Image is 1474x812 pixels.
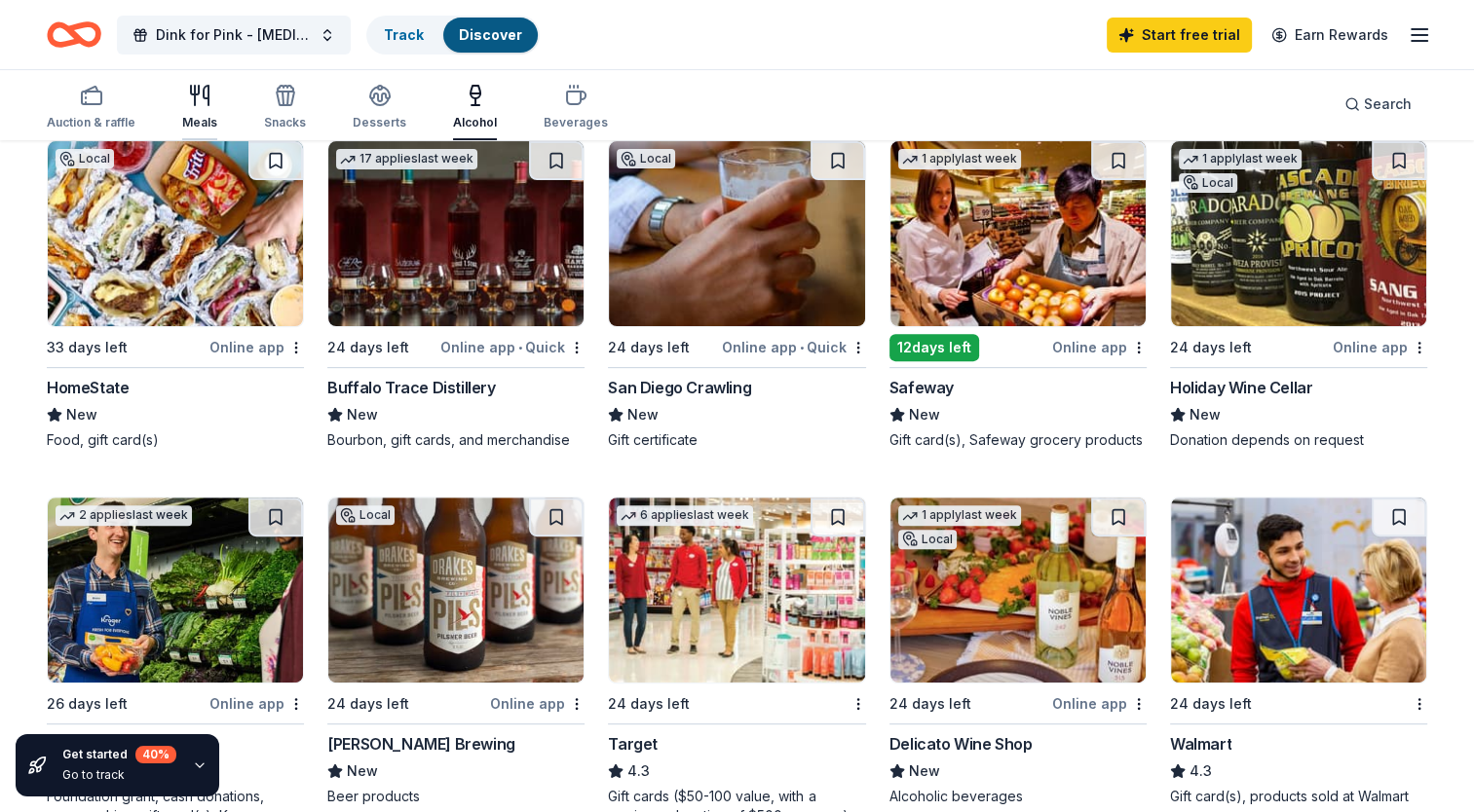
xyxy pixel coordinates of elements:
[336,505,395,525] div: Local
[1179,173,1237,193] div: Local
[1171,141,1426,326] img: Image for Holiday Wine Cellar
[1329,85,1427,124] button: Search
[890,498,1146,683] img: Image for Delicato Wine Shop
[1170,692,1252,716] div: 24 days left
[1190,403,1221,426] span: New
[117,16,351,55] button: Dink for Pink - [MEDICAL_DATA] Pickleball Tournament
[889,787,1147,806] div: Alcoholic beverages
[889,430,1147,450] div: Gift card(s), Safeway grocery products
[353,76,406,140] button: Desserts
[327,692,409,716] div: 24 days left
[48,141,303,326] img: Image for HomeState
[1052,691,1147,716] div: Online app
[209,335,304,359] div: Online app
[264,115,306,130] div: Snacks
[209,691,304,716] div: Online app
[609,141,864,326] img: Image for San Diego Crawling
[889,334,979,361] div: 12 days left
[347,759,378,783] span: New
[327,787,585,806] div: Beer products
[800,340,804,355] span: •
[1170,376,1312,399] div: Holiday Wine Cellar
[182,115,217,130] div: Meals
[898,530,957,549] div: Local
[608,692,690,716] div: 24 days left
[1179,149,1302,169] div: 1 apply last week
[544,76,608,140] button: Beverages
[156,23,312,47] span: Dink for Pink - [MEDICAL_DATA] Pickleball Tournament
[889,497,1147,806] a: Image for Delicato Wine Shop1 applylast weekLocal24 days leftOnline appDelicato Wine ShopNewAlcoh...
[1170,430,1427,450] div: Donation depends on request
[327,430,585,450] div: Bourbon, gift cards, and merchandise
[135,746,176,763] div: 40 %
[47,76,135,140] button: Auction & raffle
[353,115,406,130] div: Desserts
[909,403,940,426] span: New
[327,732,515,756] div: [PERSON_NAME] Brewing
[347,403,378,426] span: New
[889,140,1147,450] a: Image for Safeway1 applylast week12days leftOnline appSafewayNewGift card(s), Safeway grocery pro...
[1260,18,1400,53] a: Earn Rewards
[327,140,585,450] a: Image for Buffalo Trace Distillery17 applieslast week24 days leftOnline app•QuickBuffalo Trace Di...
[909,759,940,783] span: New
[182,76,217,140] button: Meals
[1170,787,1427,806] div: Gift card(s), products sold at Walmart
[1052,335,1147,359] div: Online app
[47,376,129,399] div: HomeState
[47,115,135,130] div: Auction & raffle
[327,376,495,399] div: Buffalo Trace Distillery
[327,336,409,359] div: 24 days left
[609,498,864,683] img: Image for Target
[890,141,1146,326] img: Image for Safeway
[56,505,192,526] div: 2 applies last week
[898,149,1021,169] div: 1 apply last week
[440,335,585,359] div: Online app Quick
[627,403,659,426] span: New
[889,376,954,399] div: Safeway
[544,115,608,130] div: Beverages
[384,26,424,43] a: Track
[366,16,540,55] button: TrackDiscover
[518,340,522,355] span: •
[1364,92,1412,116] span: Search
[889,692,971,716] div: 24 days left
[1170,497,1427,806] a: Image for Walmart24 days leftWalmart4.3Gift card(s), products sold at Walmart
[1171,498,1426,683] img: Image for Walmart
[608,376,751,399] div: San Diego Crawling
[453,76,497,140] button: Alcohol
[617,505,753,526] div: 6 applies last week
[47,140,304,450] a: Image for HomeStateLocal33 days leftOnline appHomeStateNewFood, gift card(s)
[66,403,97,426] span: New
[608,430,865,450] div: Gift certificate
[328,498,584,683] img: Image for Drake's Brewing
[617,149,675,168] div: Local
[327,497,585,806] a: Image for Drake's BrewingLocal24 days leftOnline app[PERSON_NAME] BrewingNewBeer products
[1333,335,1427,359] div: Online app
[47,430,304,450] div: Food, gift card(s)
[608,336,690,359] div: 24 days left
[1107,18,1252,53] a: Start free trial
[336,149,477,169] div: 17 applies last week
[1170,732,1231,756] div: Walmart
[328,141,584,326] img: Image for Buffalo Trace Distillery
[453,115,497,130] div: Alcohol
[264,76,306,140] button: Snacks
[1170,140,1427,450] a: Image for Holiday Wine Cellar1 applylast weekLocal24 days leftOnline appHoliday Wine CellarNewDon...
[47,12,101,57] a: Home
[490,691,585,716] div: Online app
[459,26,522,43] a: Discover
[627,759,650,783] span: 4.3
[889,732,1033,756] div: Delicato Wine Shop
[48,498,303,683] img: Image for Kroger
[898,505,1021,526] div: 1 apply last week
[62,767,176,783] div: Go to track
[722,335,866,359] div: Online app Quick
[47,336,128,359] div: 33 days left
[62,746,176,763] div: Get started
[608,732,658,756] div: Target
[1170,336,1252,359] div: 24 days left
[47,692,128,716] div: 26 days left
[56,149,114,168] div: Local
[608,140,865,450] a: Image for San Diego CrawlingLocal24 days leftOnline app•QuickSan Diego CrawlingNewGift certificate
[1190,759,1212,783] span: 4.3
